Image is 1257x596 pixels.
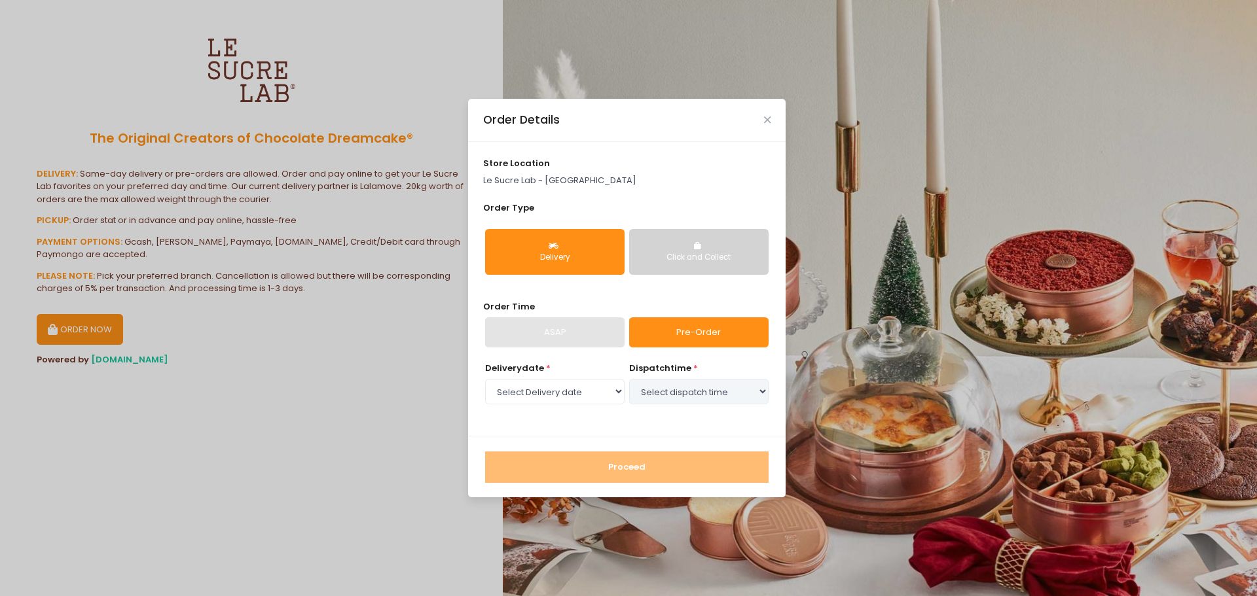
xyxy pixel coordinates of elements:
[483,111,560,128] div: Order Details
[764,116,771,123] button: Close
[629,229,769,275] button: Click and Collect
[485,229,625,275] button: Delivery
[483,157,550,169] span: store location
[629,362,691,374] span: dispatch time
[638,252,759,264] div: Click and Collect
[485,451,769,483] button: Proceed
[485,362,544,374] span: Delivery date
[483,300,535,313] span: Order Time
[483,174,771,187] p: Le Sucre Lab - [GEOGRAPHIC_DATA]
[629,317,769,347] a: Pre-Order
[483,202,534,214] span: Order Type
[494,252,615,264] div: Delivery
